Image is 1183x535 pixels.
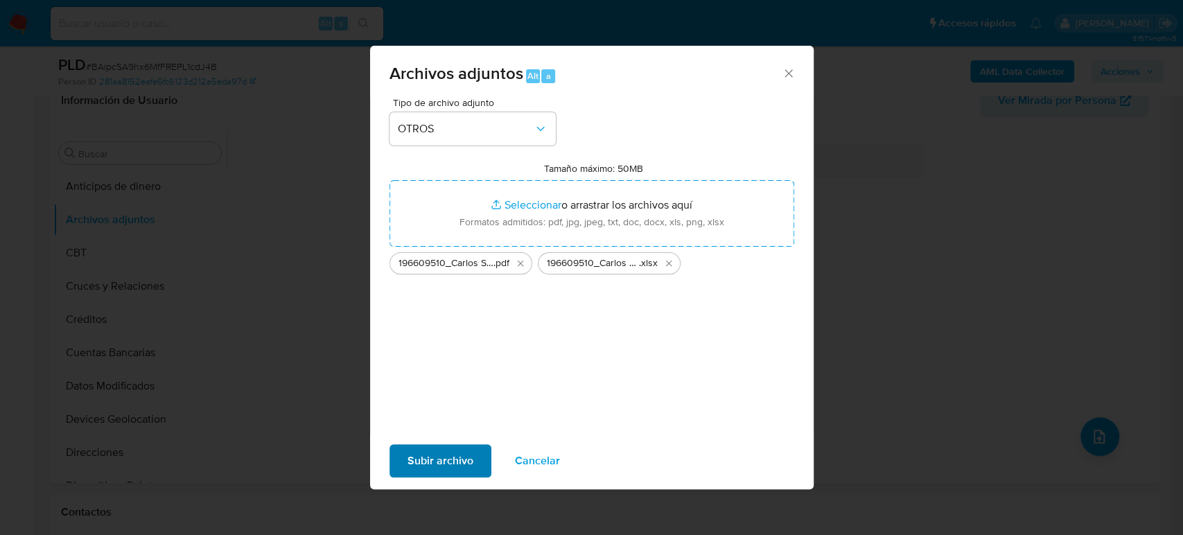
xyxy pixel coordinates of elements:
[497,444,578,477] button: Cancelar
[639,256,658,270] span: .xlsx
[393,98,559,107] span: Tipo de archivo adjunto
[493,256,509,270] span: .pdf
[389,61,523,85] span: Archivos adjuntos
[660,255,677,272] button: Eliminar 196609510_Carlos Sanchez_Agosto2025.xlsx
[389,247,794,274] ul: Archivos seleccionados
[546,69,551,82] span: a
[408,446,473,476] span: Subir archivo
[544,162,643,175] label: Tamaño máximo: 50MB
[389,112,556,146] button: OTROS
[389,444,491,477] button: Subir archivo
[512,255,529,272] button: Eliminar 196609510_Carlos Sanchez_Agosto2025.pdf
[515,446,560,476] span: Cancelar
[398,256,493,270] span: 196609510_Carlos Sanchez_Agosto2025
[782,67,794,79] button: Cerrar
[398,122,534,136] span: OTROS
[527,69,538,82] span: Alt
[547,256,639,270] span: 196609510_Carlos Sanchez_Agosto2025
